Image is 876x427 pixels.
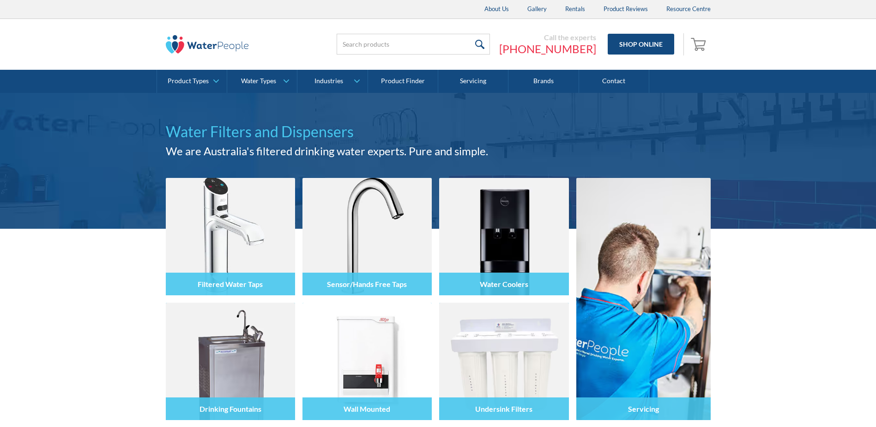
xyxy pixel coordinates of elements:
[199,404,261,413] h4: Drinking Fountains
[314,77,343,85] div: Industries
[337,34,490,55] input: Search products
[508,70,579,93] a: Brands
[166,35,249,54] img: The Water People
[198,280,263,288] h4: Filtered Water Taps
[368,70,438,93] a: Product Finder
[241,77,276,85] div: Water Types
[157,70,227,93] a: Product Types
[579,70,649,93] a: Contact
[297,70,367,93] a: Industries
[344,404,390,413] h4: Wall Mounted
[608,34,674,55] a: Shop Online
[166,178,295,295] img: Filtered Water Taps
[227,70,297,93] a: Water Types
[439,303,568,420] img: Undersink Filters
[327,280,407,288] h4: Sensor/Hands Free Taps
[628,404,659,413] h4: Servicing
[439,178,568,295] img: Water Coolers
[168,77,209,85] div: Product Types
[438,70,508,93] a: Servicing
[166,303,295,420] img: Drinking Fountains
[689,33,711,55] a: Open empty cart
[499,42,596,56] a: [PHONE_NUMBER]
[691,37,708,51] img: shopping cart
[480,280,528,288] h4: Water Coolers
[302,178,432,295] img: Sensor/Hands Free Taps
[302,303,432,420] img: Wall Mounted
[475,404,532,413] h4: Undersink Filters
[576,178,711,420] a: Servicing
[499,33,596,42] div: Call the experts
